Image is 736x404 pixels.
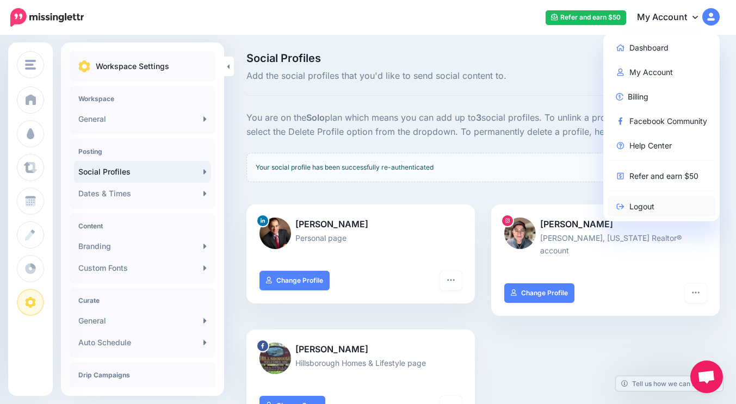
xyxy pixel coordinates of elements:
[246,153,720,182] div: Your social profile has been successfully re-authenticated
[504,217,707,232] p: [PERSON_NAME]
[25,60,36,70] img: menu.png
[259,217,291,249] img: 1517734286188-86457.png
[246,53,556,64] span: Social Profiles
[246,69,556,83] span: Add the social profiles that you'd like to send social content to.
[608,196,716,217] a: Logout
[608,37,716,58] a: Dashboard
[78,95,207,103] h4: Workspace
[259,271,330,290] a: Change Profile
[608,135,716,156] a: Help Center
[504,283,574,303] a: Change Profile
[616,93,623,101] img: revenue-blue.png
[616,376,723,391] a: Tell us how we can improve
[608,86,716,107] a: Billing
[246,111,720,139] p: You are on the plan which means you can add up to social profiles. To unlink a profile from this ...
[10,8,84,27] img: Missinglettr
[74,108,211,130] a: General
[74,310,211,332] a: General
[476,112,481,123] b: 3
[74,183,211,204] a: Dates & Times
[78,371,207,379] h4: Drip Campaigns
[78,222,207,230] h4: Content
[626,4,720,31] a: My Account
[306,112,325,123] b: Solo
[546,10,626,25] a: Refer and earn $50
[259,357,462,369] p: Hillsborough Homes & Lifestyle page
[74,161,211,183] a: Social Profiles
[504,217,536,249] img: 327268531_724594952348832_4066971541480340163_n-bsa142741.jpg
[603,33,720,221] div: My Account
[78,296,207,304] h4: Curate
[608,110,716,132] a: Facebook Community
[608,165,716,187] a: Refer and earn $50
[259,217,462,232] p: [PERSON_NAME]
[259,343,462,357] p: [PERSON_NAME]
[259,343,291,374] img: 359532161_651874630310032_161034246859056870_n-bsa149543.jpg
[259,232,462,244] p: Personal page
[690,361,723,393] a: Open chat
[608,61,716,83] a: My Account
[504,232,707,257] p: [PERSON_NAME], [US_STATE] Realtor® account
[74,257,211,279] a: Custom Fonts
[74,332,211,353] a: Auto Schedule
[96,60,169,73] p: Workspace Settings
[74,235,211,257] a: Branding
[78,60,90,72] img: settings.png
[78,147,207,156] h4: Posting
